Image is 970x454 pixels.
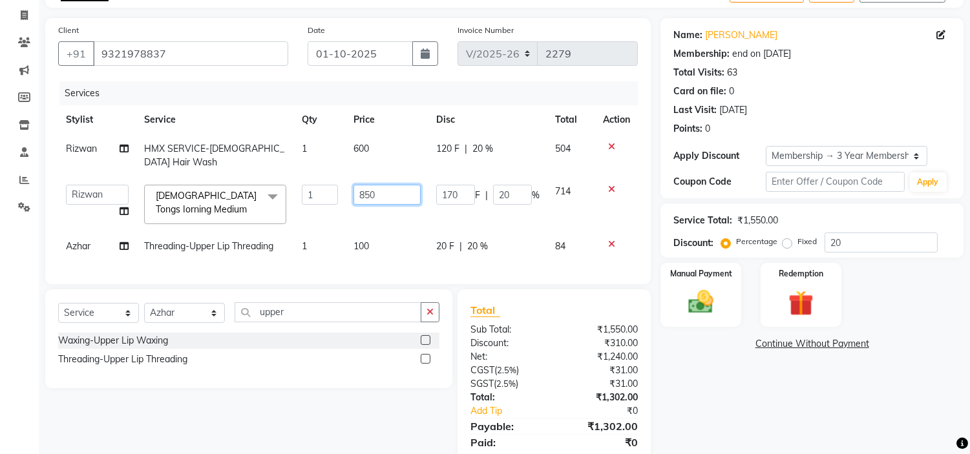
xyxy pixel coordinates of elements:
[461,336,554,350] div: Discount:
[436,142,459,156] span: 120 F
[736,236,777,247] label: Percentage
[673,28,702,42] div: Name:
[66,240,90,252] span: Azhar
[554,435,648,450] div: ₹0
[302,240,307,252] span: 1
[461,391,554,404] div: Total:
[461,418,554,434] div: Payable:
[673,122,702,136] div: Points:
[570,404,648,418] div: ₹0
[766,172,904,192] input: Enter Offer / Coupon Code
[461,404,570,418] a: Add Tip
[779,268,823,280] label: Redemption
[680,287,721,316] img: _cash.svg
[670,268,732,280] label: Manual Payment
[554,350,648,364] div: ₹1,240.00
[737,214,778,227] div: ₹1,550.00
[461,377,554,391] div: ( )
[58,334,168,347] div: Waxing-Upper Lip Waxing
[58,353,187,366] div: Threading-Upper Lip Threading
[673,47,730,61] div: Membership:
[461,435,554,450] div: Paid:
[595,105,638,134] th: Action
[470,378,494,389] span: SGST
[428,105,547,134] th: Disc
[673,236,713,250] div: Discount:
[436,240,454,253] span: 20 F
[247,203,253,215] a: x
[673,66,724,79] div: Total Visits:
[555,185,571,197] span: 714
[353,143,369,154] span: 600
[673,214,732,227] div: Service Total:
[547,105,595,134] th: Total
[58,41,94,66] button: +91
[58,25,79,36] label: Client
[302,143,307,154] span: 1
[294,105,346,134] th: Qty
[554,323,648,336] div: ₹1,550.00
[458,25,514,36] label: Invoice Number
[470,364,494,376] span: CGST
[705,28,777,42] a: [PERSON_NAME]
[673,149,766,163] div: Apply Discount
[93,41,288,66] input: Search by Name/Mobile/Email/Code
[66,143,97,154] span: Rizwan
[555,143,571,154] span: 504
[485,189,488,202] span: |
[156,190,257,215] span: [DEMOGRAPHIC_DATA] Tongs Iorning Medium
[797,236,817,247] label: Fixed
[144,240,273,252] span: Threading-Upper Lip Threading
[144,143,284,168] span: HMX SERVICE-[DEMOGRAPHIC_DATA] Hair Wash
[459,240,462,253] span: |
[465,142,467,156] span: |
[781,287,821,319] img: _gift.svg
[136,105,294,134] th: Service
[497,365,516,375] span: 2.5%
[308,25,325,36] label: Date
[554,418,648,434] div: ₹1,302.00
[532,189,540,202] span: %
[461,364,554,377] div: ( )
[910,172,947,192] button: Apply
[554,336,648,350] div: ₹310.00
[673,175,766,189] div: Coupon Code
[554,364,648,377] div: ₹31.00
[461,350,554,364] div: Net:
[729,85,734,98] div: 0
[663,337,961,351] a: Continue Without Payment
[673,85,726,98] div: Card on file:
[719,103,747,117] div: [DATE]
[554,391,648,404] div: ₹1,302.00
[461,323,554,336] div: Sub Total:
[496,378,516,389] span: 2.5%
[554,377,648,391] div: ₹31.00
[705,122,710,136] div: 0
[472,142,493,156] span: 20 %
[58,105,136,134] th: Stylist
[727,66,737,79] div: 63
[346,105,428,134] th: Price
[235,302,421,322] input: Search or Scan
[732,47,791,61] div: end on [DATE]
[467,240,488,253] span: 20 %
[470,304,500,317] span: Total
[353,240,369,252] span: 100
[59,81,648,105] div: Services
[673,103,717,117] div: Last Visit:
[555,240,565,252] span: 84
[475,189,480,202] span: F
